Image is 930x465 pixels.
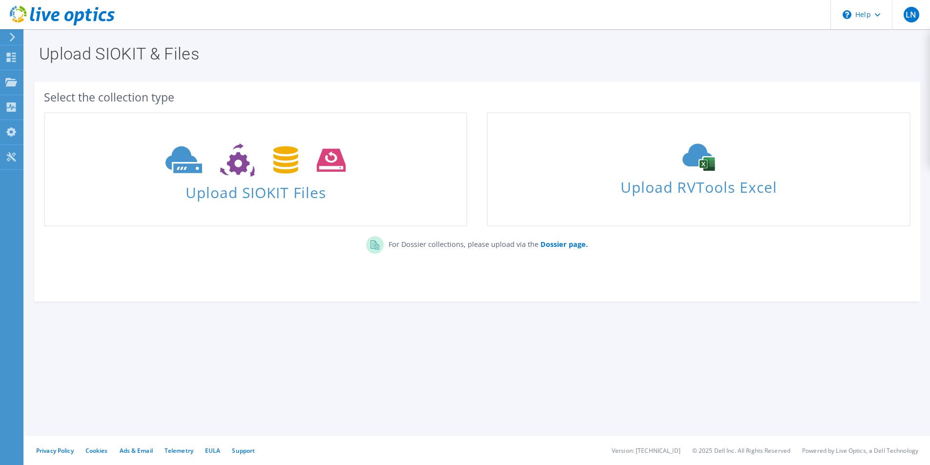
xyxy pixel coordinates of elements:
h1: Upload SIOKIT & Files [39,45,910,62]
li: © 2025 Dell Inc. All Rights Reserved [692,446,790,455]
a: Upload SIOKIT Files [44,112,467,226]
a: Support [232,446,255,455]
span: Upload SIOKIT Files [45,179,466,200]
a: Telemetry [165,446,193,455]
a: Ads & Email [120,446,153,455]
a: Cookies [85,446,108,455]
span: LN [904,7,919,22]
a: Dossier page. [538,240,588,249]
a: Upload RVTools Excel [487,112,910,226]
div: Select the collection type [44,92,910,102]
p: For Dossier collections, please upload via the [384,236,588,250]
li: Version: [TECHNICAL_ID] [612,446,681,455]
b: Dossier page. [540,240,588,249]
li: Powered by Live Optics, a Dell Technology [802,446,918,455]
span: Upload RVTools Excel [488,174,909,195]
a: EULA [205,446,220,455]
svg: \n [843,10,851,19]
a: Privacy Policy [36,446,74,455]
